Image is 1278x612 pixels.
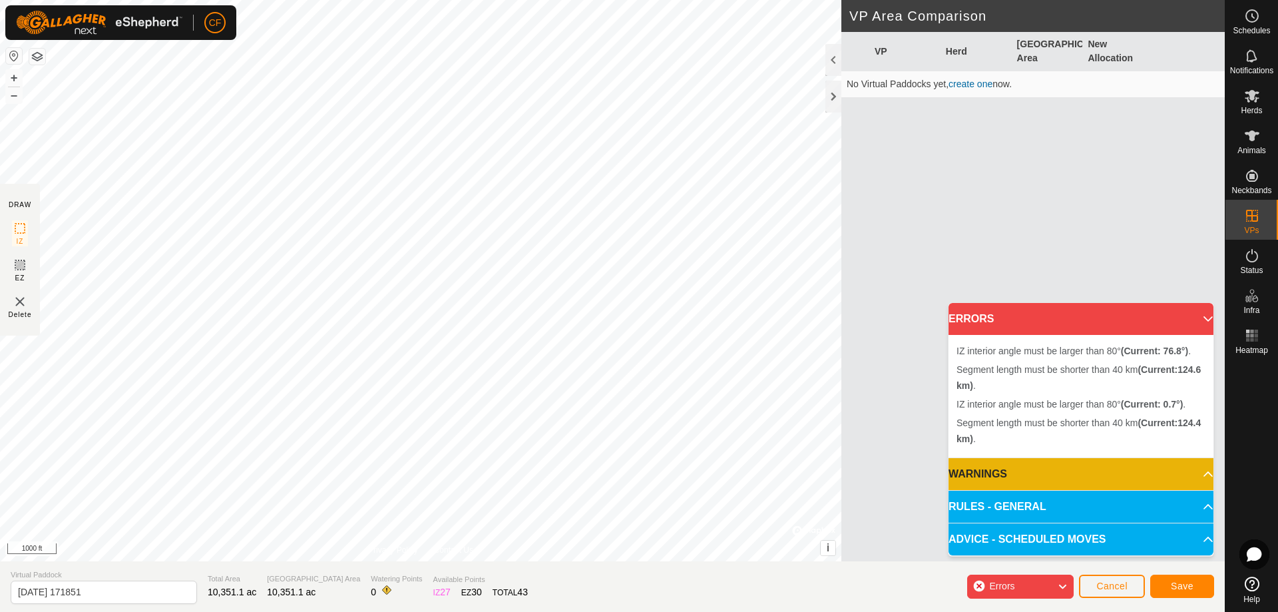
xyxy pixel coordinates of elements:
[827,542,829,553] span: i
[1171,581,1193,591] span: Save
[9,310,32,320] span: Delete
[433,585,451,599] div: IZ
[1230,67,1273,75] span: Notifications
[461,585,482,599] div: EZ
[821,541,835,555] button: i
[209,16,222,30] span: CF
[949,523,1213,555] p-accordion-header: ADVICE - SCHEDULED MOVES
[957,418,1201,444] span: Segment length must be shorter than 40 km .
[371,573,422,585] span: Watering Points
[1082,32,1154,71] th: New Allocation
[17,236,24,246] span: IZ
[493,585,528,599] div: TOTAL
[1241,107,1262,115] span: Herds
[1121,346,1188,356] b: (Current: 76.8°)
[15,273,25,283] span: EZ
[949,79,992,89] a: create one
[957,346,1191,356] span: IZ interior angle must be larger than 80° .
[1121,399,1183,410] b: (Current: 0.7°)
[267,573,360,585] span: [GEOGRAPHIC_DATA] Area
[517,587,528,597] span: 43
[9,200,31,210] div: DRAW
[208,573,256,585] span: Total Area
[471,587,482,597] span: 30
[957,399,1185,410] span: IZ interior angle must be larger than 80° .
[949,531,1106,547] span: ADVICE - SCHEDULED MOVES
[267,587,316,597] span: 10,351.1 ac
[989,581,1014,591] span: Errors
[869,32,941,71] th: VP
[1231,186,1271,194] span: Neckbands
[1237,147,1266,154] span: Animals
[1243,306,1259,314] span: Infra
[949,311,994,327] span: ERRORS
[6,70,22,86] button: +
[941,32,1012,71] th: Herd
[841,71,1225,98] td: No Virtual Paddocks yet, now.
[1235,346,1268,354] span: Heatmap
[16,11,182,35] img: Gallagher Logo
[1240,266,1263,274] span: Status
[1012,32,1083,71] th: [GEOGRAPHIC_DATA] Area
[1233,27,1270,35] span: Schedules
[433,574,528,585] span: Available Points
[11,569,197,581] span: Virtual Paddock
[6,87,22,103] button: –
[12,294,28,310] img: VP
[1150,575,1214,598] button: Save
[6,48,22,64] button: Reset Map
[1243,595,1260,603] span: Help
[949,458,1213,490] p-accordion-header: WARNINGS
[434,544,473,556] a: Contact Us
[957,364,1201,391] span: Segment length must be shorter than 40 km .
[371,587,376,597] span: 0
[949,491,1213,523] p-accordion-header: RULES - GENERAL
[849,8,1225,24] h2: VP Area Comparison
[949,335,1213,458] p-accordion-content: ERRORS
[949,466,1007,482] span: WARNINGS
[208,587,256,597] span: 10,351.1 ac
[368,544,418,556] a: Privacy Policy
[949,303,1213,335] p-accordion-header: ERRORS
[1225,571,1278,609] a: Help
[440,587,451,597] span: 27
[1079,575,1145,598] button: Cancel
[29,49,45,65] button: Map Layers
[1096,581,1128,591] span: Cancel
[1244,226,1259,234] span: VPs
[949,499,1046,515] span: RULES - GENERAL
